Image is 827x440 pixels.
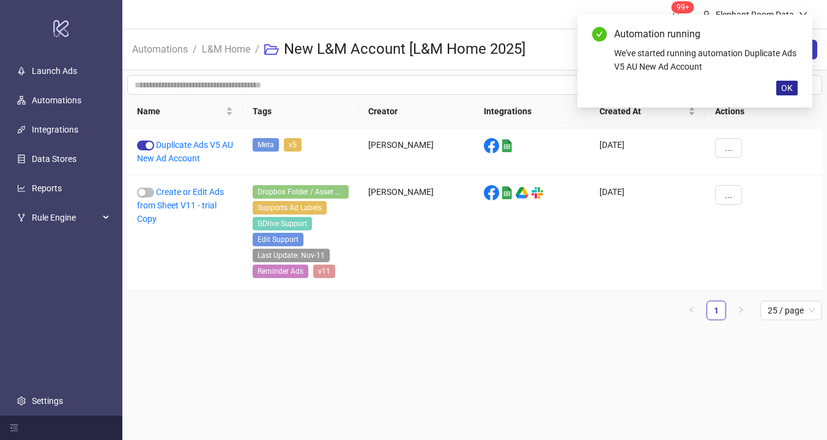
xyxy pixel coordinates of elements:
a: L&M Home [199,42,253,55]
span: v11 [313,265,335,278]
div: [DATE] [590,128,705,175]
span: fork [17,213,26,222]
span: ... [725,143,732,153]
a: Automations [32,95,81,105]
div: [DATE] [590,175,705,291]
span: menu-fold [10,424,18,432]
div: [PERSON_NAME] [358,175,474,291]
li: Next Page [731,301,751,320]
a: Close [784,27,798,40]
span: Reminder Ads [253,265,308,278]
a: Integrations [32,125,78,134]
th: Integrations [474,95,590,128]
h3: New L&M Account [L&M Home 2025] [284,40,525,59]
th: Creator [358,95,474,128]
a: Reports [32,183,62,193]
span: Dropbox Folder / Asset placement detection [253,185,349,199]
th: Name [127,95,243,128]
li: Previous Page [682,301,702,320]
span: OK [781,83,793,93]
span: user [702,10,711,19]
button: right [731,301,751,320]
span: Rule Engine [32,205,99,230]
a: Create or Edit Ads from Sheet V11 - trial Copy [137,187,224,224]
li: 1 [706,301,726,320]
span: v5 [284,138,302,152]
li: / [255,30,259,69]
a: 1 [707,301,725,320]
span: folder-open [264,42,279,57]
span: Edit Support [253,233,303,246]
div: We've started running automation Duplicate Ads V5 AU New Ad Account [614,46,798,73]
span: right [737,306,744,313]
span: GDrive Support [253,217,312,230]
button: ... [715,138,742,158]
a: Duplicate Ads V5 AU New Ad Account [137,140,233,163]
span: down [799,10,807,19]
button: OK [776,81,798,95]
div: Elephant Room Data [711,8,799,21]
span: Last Update: Nov-11 [253,249,330,262]
sup: 1560 [672,1,694,13]
span: check-circle [592,27,607,42]
span: Meta [253,138,279,152]
a: Settings [32,396,63,406]
button: left [682,301,702,320]
span: Name [137,105,223,118]
a: Automations [130,42,190,55]
li: / [193,30,197,69]
div: [PERSON_NAME] [358,128,474,175]
span: ... [725,190,732,200]
span: 25 / page [768,301,815,320]
span: Supports Ad Labels [253,201,327,215]
a: Data Stores [32,154,76,164]
a: Launch Ads [32,66,77,76]
th: Tags [243,95,358,128]
div: Automation running [614,27,798,42]
button: ... [715,185,742,205]
div: Page Size [760,301,822,320]
span: left [688,306,695,313]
